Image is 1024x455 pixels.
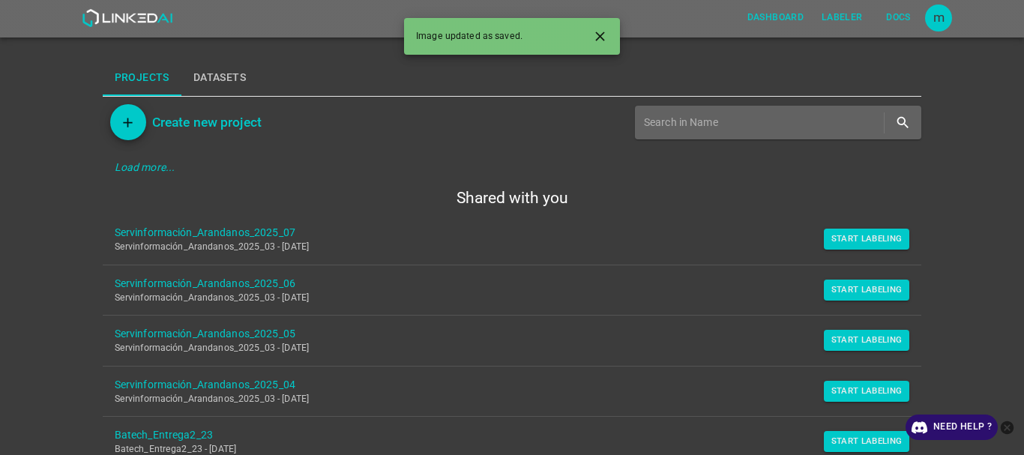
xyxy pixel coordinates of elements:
button: Labeler [816,5,868,30]
button: Docs [874,5,922,30]
button: Start Labeling [824,431,910,452]
button: Open settings [925,4,952,31]
a: Servinformación_Arandanos_2025_06 [115,276,886,292]
div: m [925,4,952,31]
a: Servinformación_Arandanos_2025_05 [115,326,886,342]
button: Start Labeling [824,280,910,301]
p: Servinformación_Arandanos_2025_03 - [DATE] [115,292,886,305]
p: Servinformación_Arandanos_2025_03 - [DATE] [115,342,886,355]
a: Docs [871,2,925,33]
button: Start Labeling [824,330,910,351]
img: LinkedAI [82,9,172,27]
em: Load more... [115,161,175,173]
a: Create new project [146,112,262,133]
button: Add [110,104,146,140]
button: Datasets [181,60,258,96]
a: Dashboard [738,2,813,33]
h6: Create new project [152,112,262,133]
p: Servinformación_Arandanos_2025_03 - [DATE] [115,241,886,254]
a: Labeler [813,2,871,33]
button: Start Labeling [824,229,910,250]
a: Servinformación_Arandanos_2025_07 [115,225,886,241]
h5: Shared with you [103,187,922,208]
button: close-help [998,415,1017,440]
a: Batech_Entrega2_23 [115,427,886,443]
a: Servinformación_Arandanos_2025_04 [115,377,886,393]
button: Projects [103,60,181,96]
button: Start Labeling [824,381,910,402]
div: Load more... [103,154,922,181]
a: Need Help ? [906,415,998,440]
button: Close [586,22,614,50]
button: search [888,107,918,138]
span: Image updated as saved. [416,30,522,43]
button: Dashboard [741,5,810,30]
input: Search in Name [644,112,881,133]
p: Servinformación_Arandanos_2025_03 - [DATE] [115,393,886,406]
